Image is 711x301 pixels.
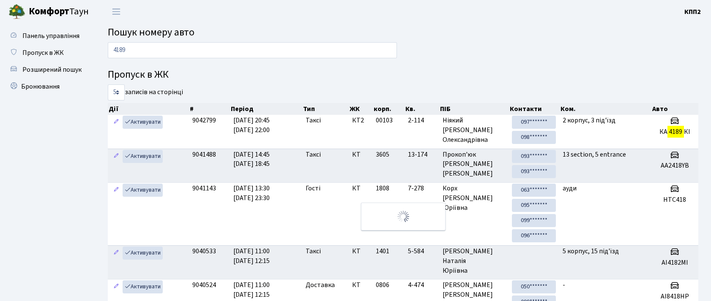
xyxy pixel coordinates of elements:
label: записів на сторінці [108,84,183,100]
h5: AA2418YB [655,162,695,170]
a: Активувати [123,280,163,293]
span: Таксі [306,247,321,256]
h5: КА КІ [655,128,695,136]
span: КТ [352,184,369,193]
a: Активувати [123,247,163,260]
span: - [563,280,565,290]
span: Таксі [306,150,321,160]
th: Ком. [560,103,652,115]
span: 9041143 [192,184,216,193]
span: Розширений пошук [22,65,82,74]
span: ауди [563,184,577,193]
th: Авто [651,103,698,115]
span: 1401 [376,247,389,256]
select: записів на сторінці [108,84,125,100]
span: Таксі [306,116,321,125]
a: Редагувати [111,247,121,260]
span: Ніякий [PERSON_NAME] Олександрівна [443,116,505,145]
th: Період [230,103,302,115]
a: Редагувати [111,150,121,163]
span: [DATE] 13:30 [DATE] 23:30 [233,184,270,203]
span: [DATE] 20:45 [DATE] 22:00 [233,116,270,135]
span: КТ2 [352,116,369,125]
span: 3605 [376,150,389,159]
h5: AI8418HP [655,293,695,301]
span: 2 корпус, 3 під'їзд [563,116,615,125]
a: Редагувати [111,184,121,197]
span: 4-474 [408,280,436,290]
h4: Пропуск в ЖК [108,69,698,81]
span: 5-584 [408,247,436,256]
span: 2-114 [408,116,436,125]
span: 1808 [376,184,389,193]
span: 9041488 [192,150,216,159]
span: КТ [352,247,369,256]
th: ЖК [349,103,373,115]
mark: 4189 [667,126,684,138]
a: Панель управління [4,27,89,44]
span: Доставка [306,280,335,290]
img: Обробка... [397,210,410,223]
span: 5 корпус, 15 під'їзд [563,247,619,256]
a: Пропуск в ЖК [4,44,89,61]
span: Пошук номеру авто [108,25,194,40]
th: Тип [302,103,349,115]
a: Редагувати [111,280,121,293]
span: Бронювання [21,82,60,91]
th: Контакти [509,103,560,115]
span: [DATE] 14:45 [DATE] 18:45 [233,150,270,169]
th: Кв. [405,103,439,115]
a: Активувати [123,150,163,163]
span: [DATE] 11:00 [DATE] 12:15 [233,280,270,299]
th: корп. [373,103,405,115]
span: Пропуск в ЖК [22,48,64,57]
a: Розширений пошук [4,61,89,78]
span: Таун [29,5,89,19]
a: Бронювання [4,78,89,95]
a: Активувати [123,184,163,197]
a: Активувати [123,116,163,129]
span: Гості [306,184,320,193]
h5: НТС418 [655,196,695,204]
th: # [189,103,230,115]
span: Панель управління [22,31,79,41]
input: Пошук [108,42,397,58]
button: Переключити навігацію [106,5,127,19]
th: ПІБ [439,103,509,115]
a: Редагувати [111,116,121,129]
span: 00103 [376,116,393,125]
span: 13 section, 5 entrance [563,150,626,159]
img: logo.png [8,3,25,20]
span: 7-278 [408,184,436,193]
span: 9040533 [192,247,216,256]
span: КТ [352,150,369,160]
span: КТ [352,280,369,290]
b: Комфорт [29,5,69,18]
span: 13-174 [408,150,436,160]
span: Прокоп'юк [PERSON_NAME] [PERSON_NAME] [443,150,505,179]
a: КПП2 [684,7,701,17]
span: Корх [PERSON_NAME] Юріївна [443,184,505,213]
th: Дії [108,103,189,115]
span: 9042799 [192,116,216,125]
span: 0806 [376,280,389,290]
span: [DATE] 11:00 [DATE] 12:15 [233,247,270,266]
h5: AI4182MI [655,259,695,267]
span: [PERSON_NAME] Наталія Юріївна [443,247,505,276]
span: 9040524 [192,280,216,290]
b: КПП2 [684,7,701,16]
